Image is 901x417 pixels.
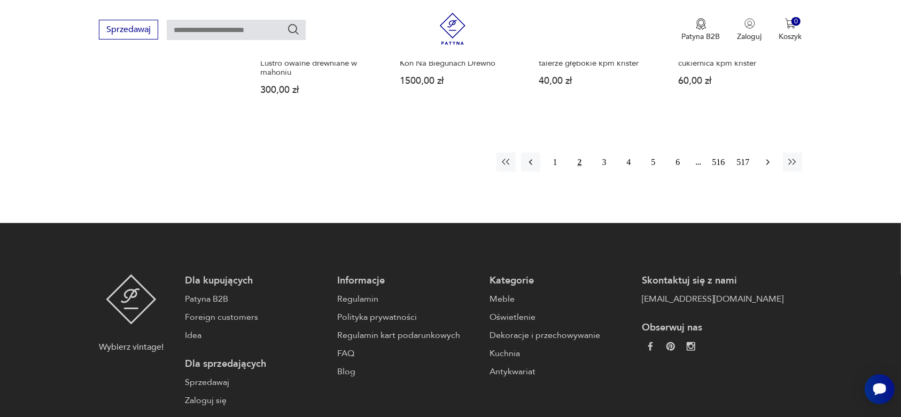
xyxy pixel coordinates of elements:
[646,342,655,351] img: da9060093f698e4c3cedc1453eec5031.webp
[682,18,720,42] button: Patyna B2B
[669,153,688,172] button: 6
[619,153,639,172] button: 4
[99,20,158,40] button: Sprzedawaj
[106,274,157,325] img: Patyna - sklep z meblami i dekoracjami vintage
[744,18,755,29] img: Ikonka użytkownika
[570,153,589,172] button: 2
[185,311,327,324] a: Foreign customers
[791,17,801,26] div: 0
[400,59,519,68] h3: Koń Na Biegunach Drewno
[337,365,479,378] a: Blog
[490,293,631,305] a: Meble
[185,274,327,287] p: Dla kupujących
[337,347,479,360] a: FAQ
[337,329,479,342] a: Regulamin kart podarunkowych
[696,18,706,30] img: Ikona medalu
[779,32,802,42] p: Koszyk
[490,274,631,287] p: Kategorie
[734,153,753,172] button: 517
[490,311,631,324] a: Oświetlenie
[185,329,327,342] a: Idea
[642,274,783,287] p: Skontaktuj się z nami
[687,342,695,351] img: c2fd9cf7f39615d9d6839a72ae8e59e5.webp
[490,329,631,342] a: Dekoracje i przechowywanie
[437,13,469,45] img: Patyna - sklep z meblami i dekoracjami vintage
[785,18,796,29] img: Ikona koszyka
[260,59,379,77] h3: Lustro owalne drewniane w mahoniu
[337,311,479,324] a: Polityka prywatności
[99,341,164,353] p: Wybierz vintage!
[490,347,631,360] a: Kuchnia
[185,358,327,371] p: Dla sprzedających
[737,32,762,42] p: Zaloguj
[185,394,327,407] a: Zaloguj się
[337,293,479,305] a: Regulamin
[185,293,327,305] a: Patyna B2B
[709,153,728,172] button: 516
[539,76,658,85] p: 40,00 zł
[539,59,658,68] h3: talerze głębokie kpm krister
[287,23,300,36] button: Szukaj
[682,18,720,42] a: Ikona medaluPatyna B2B
[642,293,783,305] a: [EMAIL_ADDRESS][DOMAIN_NAME]
[779,18,802,42] button: 0Koszyk
[865,374,895,404] iframe: Smartsupp widget button
[666,342,675,351] img: 37d27d81a828e637adc9f9cb2e3d3a8a.webp
[337,274,479,287] p: Informacje
[99,27,158,34] a: Sprzedawaj
[400,76,519,85] p: 1500,00 zł
[546,153,565,172] button: 1
[737,18,762,42] button: Zaloguj
[642,321,783,334] p: Obserwuj nas
[260,85,379,95] p: 300,00 zł
[644,153,663,172] button: 5
[185,376,327,389] a: Sprzedawaj
[678,59,797,68] h3: cukiernica kpm krister
[595,153,614,172] button: 3
[490,365,631,378] a: Antykwariat
[682,32,720,42] p: Patyna B2B
[678,76,797,85] p: 60,00 zł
